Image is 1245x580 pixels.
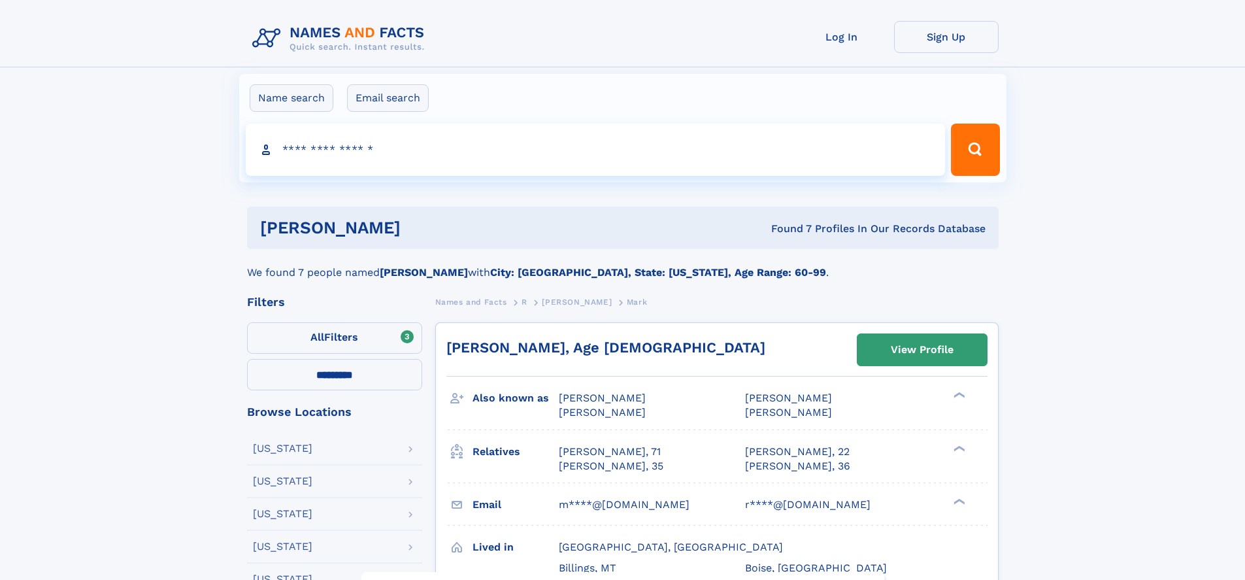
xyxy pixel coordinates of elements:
span: [PERSON_NAME] [559,392,646,404]
div: View Profile [891,335,954,365]
span: Billings, MT [559,562,616,574]
div: Browse Locations [247,406,422,418]
h1: [PERSON_NAME] [260,220,586,236]
div: Found 7 Profiles In Our Records Database [586,222,986,236]
span: [PERSON_NAME] [745,406,832,418]
div: Filters [247,296,422,308]
span: Boise, [GEOGRAPHIC_DATA] [745,562,887,574]
div: [US_STATE] [253,541,312,552]
div: [US_STATE] [253,476,312,486]
h3: Also known as [473,387,559,409]
a: [PERSON_NAME], Age [DEMOGRAPHIC_DATA] [446,339,765,356]
a: Log In [789,21,894,53]
label: Email search [347,84,429,112]
a: Names and Facts [435,294,507,310]
b: [PERSON_NAME] [380,266,468,279]
a: [PERSON_NAME], 22 [745,445,850,459]
div: ❯ [950,444,966,452]
a: [PERSON_NAME], 71 [559,445,661,459]
h3: Relatives [473,441,559,463]
span: [PERSON_NAME] [542,298,612,307]
h3: Lived in [473,536,559,558]
div: ❯ [950,391,966,400]
a: [PERSON_NAME] [542,294,612,310]
a: Sign Up [894,21,999,53]
div: [US_STATE] [253,443,312,454]
span: [PERSON_NAME] [559,406,646,418]
div: [US_STATE] [253,509,312,519]
div: ❯ [950,497,966,505]
span: [GEOGRAPHIC_DATA], [GEOGRAPHIC_DATA] [559,541,783,553]
button: Search Button [951,124,999,176]
span: Mark [627,298,647,307]
label: Filters [247,322,422,354]
img: Logo Names and Facts [247,21,435,56]
h3: Email [473,494,559,516]
div: We found 7 people named with . [247,249,999,281]
span: [PERSON_NAME] [745,392,832,404]
label: Name search [250,84,333,112]
input: search input [246,124,946,176]
span: All [310,331,324,343]
span: R [522,298,527,307]
a: [PERSON_NAME], 35 [559,459,663,473]
a: R [522,294,527,310]
b: City: [GEOGRAPHIC_DATA], State: [US_STATE], Age Range: 60-99 [490,266,826,279]
a: View Profile [857,334,987,366]
a: [PERSON_NAME], 36 [745,459,850,473]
